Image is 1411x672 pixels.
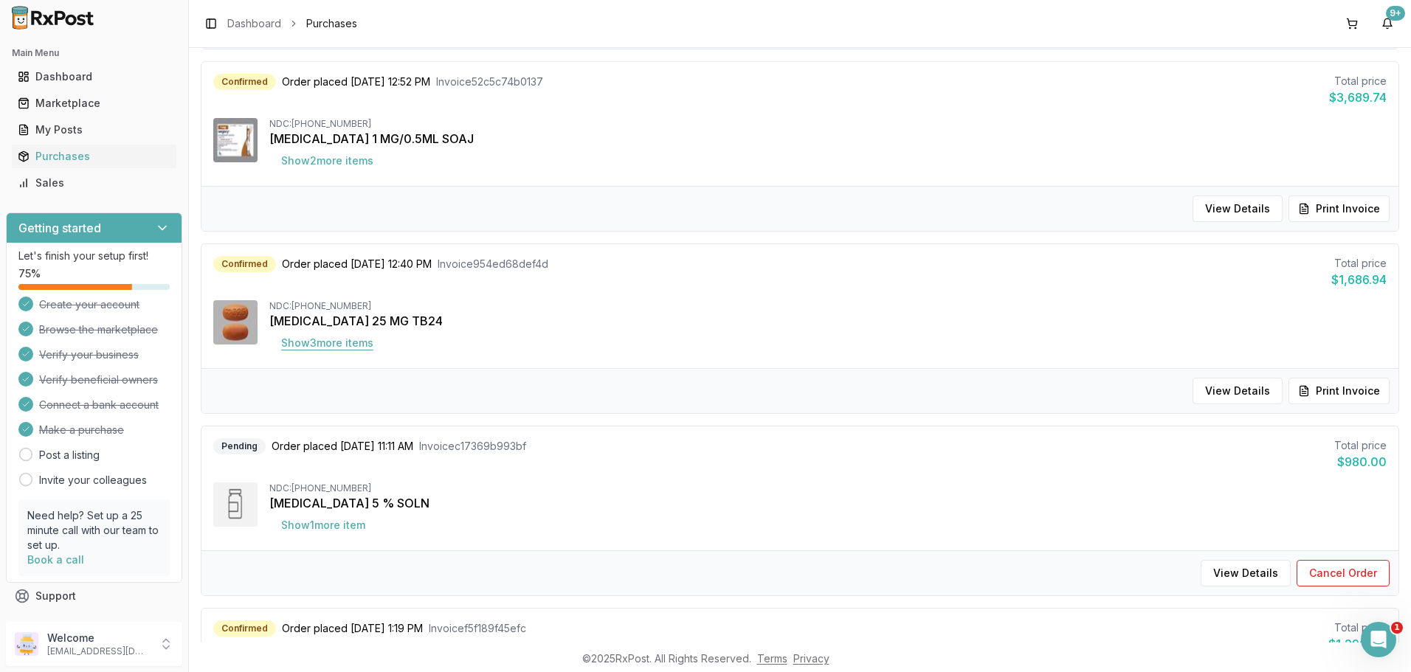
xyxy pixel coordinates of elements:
button: View Details [1201,560,1291,586]
span: Invoice 52c5c74b0137 [436,75,543,89]
span: Verify beneficial owners [39,373,158,387]
button: My Posts [6,118,182,142]
div: My Posts [18,122,170,137]
h2: Main Menu [12,47,176,59]
span: Connect a bank account [39,398,159,412]
div: Total price [1329,74,1387,89]
p: Let's finish your setup first! [18,249,170,263]
a: Privacy [793,652,829,665]
span: Order placed [DATE] 1:19 PM [282,621,423,636]
div: Total price [1328,620,1387,635]
div: Sales [18,176,170,190]
div: $3,689.74 [1329,89,1387,106]
span: Make a purchase [39,423,124,437]
span: Invoice c17369b993bf [419,439,526,454]
span: Feedback [35,615,86,630]
img: Myrbetriq 25 MG TB24 [213,300,258,344]
button: Sales [6,171,182,195]
a: Marketplace [12,90,176,117]
button: Purchases [6,145,182,168]
button: Dashboard [6,65,182,89]
img: Wegovy 1 MG/0.5ML SOAJ [213,118,258,162]
a: Terms [757,652,787,665]
div: 9+ [1386,6,1405,21]
span: 75 % [18,266,41,281]
div: Confirmed [213,74,276,90]
span: Order placed [DATE] 12:40 PM [282,257,432,271]
button: Print Invoice [1288,378,1390,404]
span: Verify your business [39,347,139,362]
img: Xiidra 5 % SOLN [213,482,258,527]
p: Need help? Set up a 25 minute call with our team to set up. [27,508,161,553]
div: NDC: [PHONE_NUMBER] [269,300,1387,312]
button: Marketplace [6,91,182,115]
div: Total price [1331,256,1387,271]
nav: breadcrumb [227,16,357,31]
div: Total price [1334,438,1387,453]
div: [MEDICAL_DATA] 1 MG/0.5ML SOAJ [269,130,1387,148]
span: Invoice 954ed68def4d [438,257,548,271]
p: [EMAIL_ADDRESS][DOMAIN_NAME] [47,645,150,657]
a: Book a call [27,553,84,566]
button: 9+ [1376,12,1399,35]
a: Purchases [12,143,176,170]
img: User avatar [15,632,38,656]
div: $1,686.94 [1331,271,1387,288]
div: Dashboard [18,69,170,84]
a: Sales [12,170,176,196]
button: Show3more items [269,330,385,356]
button: Cancel Order [1297,560,1390,586]
a: Dashboard [12,63,176,90]
button: View Details [1193,195,1283,222]
a: Invite your colleagues [39,473,147,488]
span: Order placed [DATE] 11:11 AM [272,439,413,454]
span: Order placed [DATE] 12:52 PM [282,75,430,89]
div: $980.00 [1334,453,1387,471]
button: Print Invoice [1288,195,1390,222]
button: Show2more items [269,148,385,174]
span: Invoice f5f189f45efc [429,621,526,636]
h3: Getting started [18,219,101,237]
button: Support [6,583,182,609]
div: $1,290.00 [1328,635,1387,653]
button: Feedback [6,609,182,636]
span: Purchases [306,16,357,31]
div: Marketplace [18,96,170,111]
div: NDC: [PHONE_NUMBER] [269,482,1387,494]
span: Create your account [39,297,139,312]
iframe: Intercom live chat [1361,622,1396,657]
div: Confirmed [213,620,276,637]
span: Browse the marketplace [39,322,158,337]
a: Post a listing [39,448,100,463]
div: [MEDICAL_DATA] 25 MG TB24 [269,312,1387,330]
div: Purchases [18,149,170,164]
div: NDC: [PHONE_NUMBER] [269,118,1387,130]
a: Dashboard [227,16,281,31]
div: Confirmed [213,256,276,272]
p: Welcome [47,631,150,645]
button: Show1more item [269,512,377,538]
a: My Posts [12,117,176,143]
button: View Details [1193,378,1283,404]
span: 1 [1391,622,1403,634]
div: Pending [213,438,266,454]
div: [MEDICAL_DATA] 5 % SOLN [269,494,1387,512]
img: RxPost Logo [6,6,100,30]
